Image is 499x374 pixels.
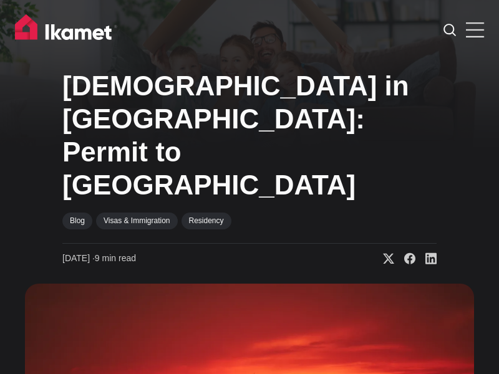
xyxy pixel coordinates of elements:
[62,70,437,201] h1: [DEMOGRAPHIC_DATA] in [GEOGRAPHIC_DATA]: Permit to [GEOGRAPHIC_DATA]
[15,14,117,46] img: Ikamet home
[62,253,95,263] span: [DATE] ∙
[182,213,231,229] a: Residency
[62,213,92,229] a: Blog
[415,252,437,265] a: Share on Linkedin
[96,213,177,229] a: Visas & Immigration
[62,252,136,265] time: 9 min read
[373,252,394,265] a: Share on X
[394,252,415,265] a: Share on Facebook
